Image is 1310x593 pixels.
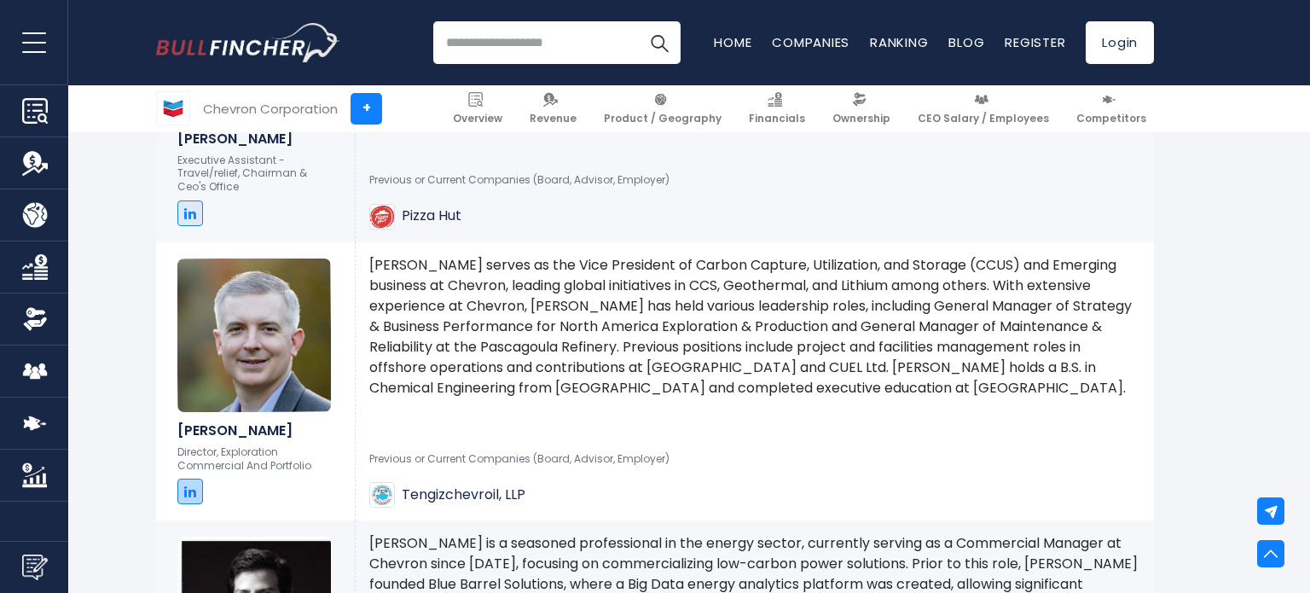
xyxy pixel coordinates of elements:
[522,85,584,132] a: Revenue
[1076,112,1146,125] span: Competitors
[369,255,1140,398] p: [PERSON_NAME] serves as the Vice President of Carbon Capture, Utilization, and Storage (CCUS) and...
[832,112,890,125] span: Ownership
[177,131,333,147] h6: [PERSON_NAME]
[351,93,382,125] a: +
[948,33,984,51] a: Blog
[453,112,502,125] span: Overview
[596,85,729,132] a: Product / Geography
[22,306,48,332] img: Ownership
[369,482,395,508] img: Tengizchevroil, LLP
[402,207,461,225] span: Pizza Hut
[177,259,331,412] img: Chris Powers
[157,92,189,125] img: CVX logo
[604,112,722,125] span: Product / Geography
[177,422,333,439] h6: [PERSON_NAME]
[714,33,751,51] a: Home
[638,21,681,64] button: Search
[177,445,333,472] p: Director, Exploration Commercial And Portfolio
[772,33,849,51] a: Companies
[1086,21,1154,64] a: Login
[369,173,1140,187] p: Previous or Current Companies (Board, Advisor, Employer)
[918,112,1049,125] span: CEO Salary / Employees
[369,204,395,230] img: Pizza Hut
[203,99,338,119] div: Chevron Corporation
[741,85,813,132] a: Financials
[177,154,333,194] p: Executive Assistant - Travel/relief, Chairman & Ceo's Office
[156,23,340,62] img: Bullfincher logo
[749,112,805,125] span: Financials
[1005,33,1065,51] a: Register
[369,452,1140,466] p: Previous or Current Companies (Board, Advisor, Employer)
[445,85,510,132] a: Overview
[910,85,1057,132] a: CEO Salary / Employees
[402,486,525,504] span: Tengizchevroil, LLP
[530,112,577,125] span: Revenue
[825,85,898,132] a: Ownership
[156,23,339,62] a: Go to homepage
[870,33,928,51] a: Ranking
[1069,85,1154,132] a: Competitors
